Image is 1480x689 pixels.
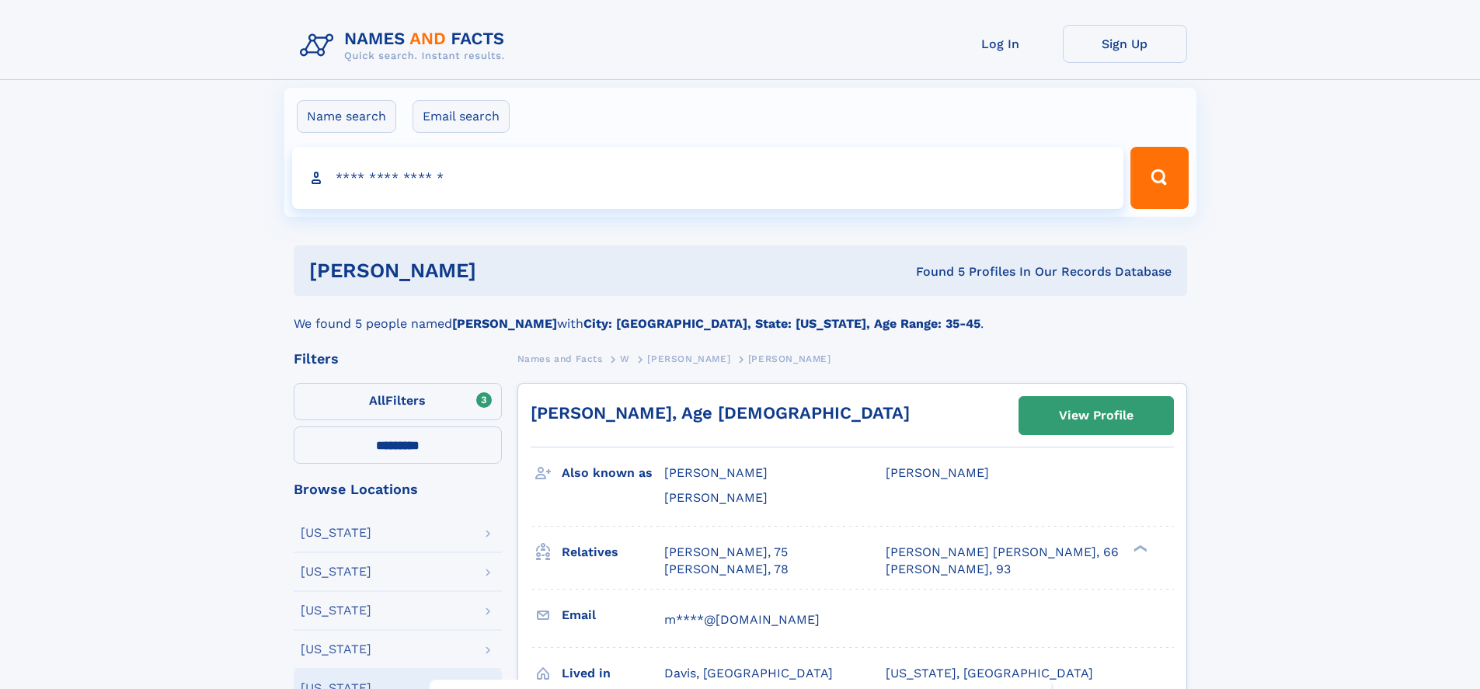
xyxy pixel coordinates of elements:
h3: Email [562,602,664,628]
span: [PERSON_NAME] [664,465,768,480]
div: [US_STATE] [301,604,371,617]
span: [US_STATE], [GEOGRAPHIC_DATA] [886,666,1093,680]
a: [PERSON_NAME], 75 [664,544,788,561]
h3: Relatives [562,539,664,565]
span: [PERSON_NAME] [886,465,989,480]
span: [PERSON_NAME] [647,353,730,364]
div: [US_STATE] [301,643,371,656]
img: Logo Names and Facts [294,25,517,67]
a: Log In [938,25,1063,63]
div: We found 5 people named with . [294,296,1187,333]
h3: Also known as [562,460,664,486]
span: Davis, [GEOGRAPHIC_DATA] [664,666,833,680]
div: [US_STATE] [301,565,371,578]
a: [PERSON_NAME], Age [DEMOGRAPHIC_DATA] [531,403,910,423]
div: Filters [294,352,502,366]
span: All [369,393,385,408]
div: Browse Locations [294,482,502,496]
a: [PERSON_NAME], 78 [664,561,789,578]
h3: Lived in [562,660,664,687]
div: View Profile [1059,398,1134,433]
div: [US_STATE] [301,527,371,539]
label: Email search [413,100,510,133]
div: ❯ [1130,543,1148,553]
a: Names and Facts [517,349,603,368]
a: Sign Up [1063,25,1187,63]
span: [PERSON_NAME] [748,353,831,364]
button: Search Button [1130,147,1188,209]
div: Found 5 Profiles In Our Records Database [696,263,1172,280]
b: City: [GEOGRAPHIC_DATA], State: [US_STATE], Age Range: 35-45 [583,316,980,331]
a: View Profile [1019,397,1173,434]
span: [PERSON_NAME] [664,490,768,505]
a: [PERSON_NAME], 93 [886,561,1011,578]
a: [PERSON_NAME] [647,349,730,368]
label: Filters [294,383,502,420]
label: Name search [297,100,396,133]
b: [PERSON_NAME] [452,316,557,331]
span: W [620,353,630,364]
a: [PERSON_NAME] [PERSON_NAME], 66 [886,544,1119,561]
a: W [620,349,630,368]
input: search input [292,147,1124,209]
h1: [PERSON_NAME] [309,261,696,280]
